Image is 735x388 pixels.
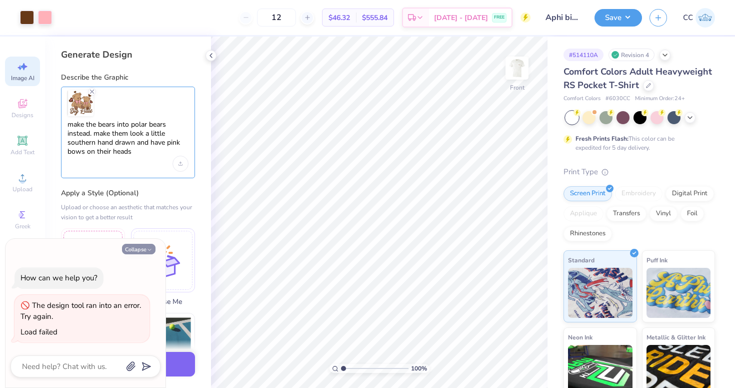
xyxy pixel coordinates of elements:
[61,202,195,222] div: Upload or choose an aesthetic that matches your vision to get a better result
[563,49,603,61] div: # 514110A
[434,13,488,23] span: [DATE] - [DATE]
[88,88,96,96] svg: Remove uploaded image
[20,273,97,283] div: How can we help you?
[61,73,195,83] label: Describe the Graphic
[683,12,693,24] span: CC
[683,8,715,28] a: CC
[67,90,93,116] img: Upload 1
[411,364,427,373] span: 100 %
[608,49,654,61] div: Revision 4
[494,14,504,21] span: FREE
[362,13,387,23] span: $555.84
[510,83,524,92] div: Front
[172,156,188,172] div: Upload image
[695,8,715,28] img: Cori Cochran
[67,120,188,156] textarea: make the bears into polar bears instead. make them look a little southern hand drawn and have pin...
[11,74,34,82] span: Image AI
[507,58,527,78] img: Front
[575,135,628,143] strong: Fresh Prints Flash:
[563,206,603,221] div: Applique
[20,327,57,337] div: Load failed
[563,95,600,103] span: Comfort Colors
[568,268,632,318] img: Standard
[646,255,667,265] span: Puff Ink
[61,188,195,198] label: Apply a Style (Optional)
[538,8,587,28] input: Untitled Design
[20,300,141,322] div: The design tool ran into an error. Try again.
[563,66,712,91] span: Comfort Colors Adult Heavyweight RS Pocket T-Shirt
[61,49,195,61] div: Generate Design
[328,13,350,23] span: $46.32
[649,206,677,221] div: Vinyl
[606,206,646,221] div: Transfers
[680,206,704,221] div: Foil
[11,111,33,119] span: Designs
[257,9,296,27] input: – –
[575,134,698,152] div: This color can be expedited for 5 day delivery.
[563,186,612,201] div: Screen Print
[646,332,705,342] span: Metallic & Glitter Ink
[563,226,612,241] div: Rhinestones
[594,9,642,27] button: Save
[635,95,685,103] span: Minimum Order: 24 +
[568,255,594,265] span: Standard
[646,268,711,318] img: Puff Ink
[568,332,592,342] span: Neon Ink
[615,186,662,201] div: Embroidery
[10,148,34,156] span: Add Text
[12,185,32,193] span: Upload
[563,166,715,178] div: Print Type
[122,244,155,254] button: Collapse
[15,222,30,230] span: Greek
[605,95,630,103] span: # 6030CC
[665,186,714,201] div: Digital Print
